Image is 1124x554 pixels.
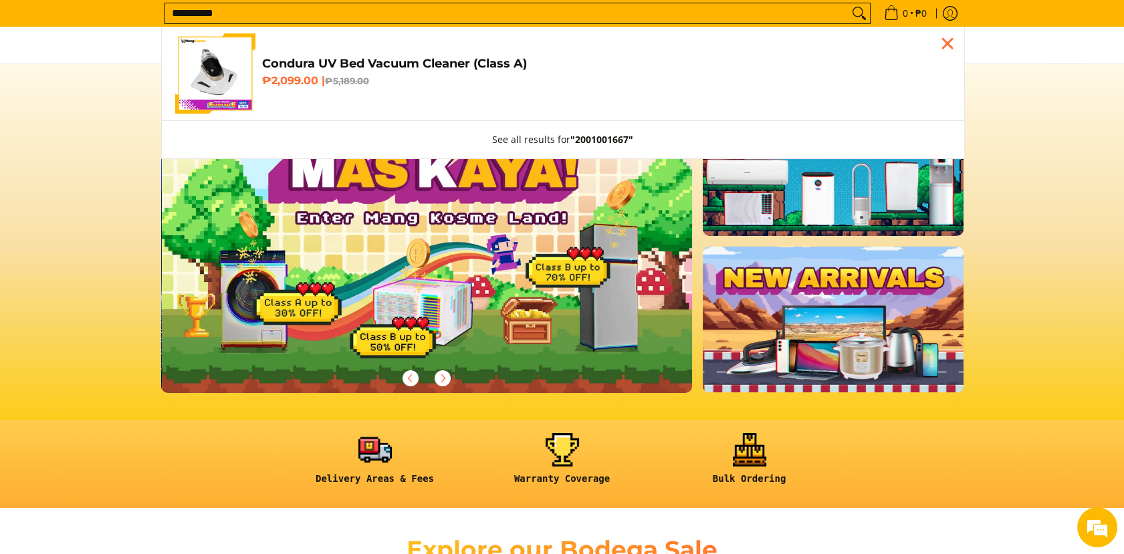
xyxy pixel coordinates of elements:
del: ₱5,189.00 [325,76,369,86]
button: Next [428,364,457,393]
span: ₱0 [913,9,929,18]
button: Previous [396,364,425,393]
a: <h6><strong>Bulk Ordering</strong></h6> [663,433,836,495]
img: Gaming desktop banner [162,90,693,393]
a: <h6><strong>Delivery Areas & Fees</strong></h6> [288,433,462,495]
h6: ₱2,099.00 | [262,74,951,88]
h4: Condura UV Bed Vacuum Cleaner (Class A) [262,56,951,72]
span: • [880,6,931,21]
a: <h6><strong>Warranty Coverage</strong></h6> [475,433,649,495]
div: Close pop up [937,33,958,53]
button: Search [849,3,870,23]
a: Condura UV Bed Vacuum Cleaner (Class A) Condura UV Bed Vacuum Cleaner (Class A) ₱2,099.00 |₱5,189.00 [175,33,951,114]
span: 0 [901,9,910,18]
strong: "2001001667" [570,133,633,146]
button: See all results for"2001001667" [479,121,647,158]
img: Condura UV Bed Vacuum Cleaner (Class A) [175,33,255,114]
